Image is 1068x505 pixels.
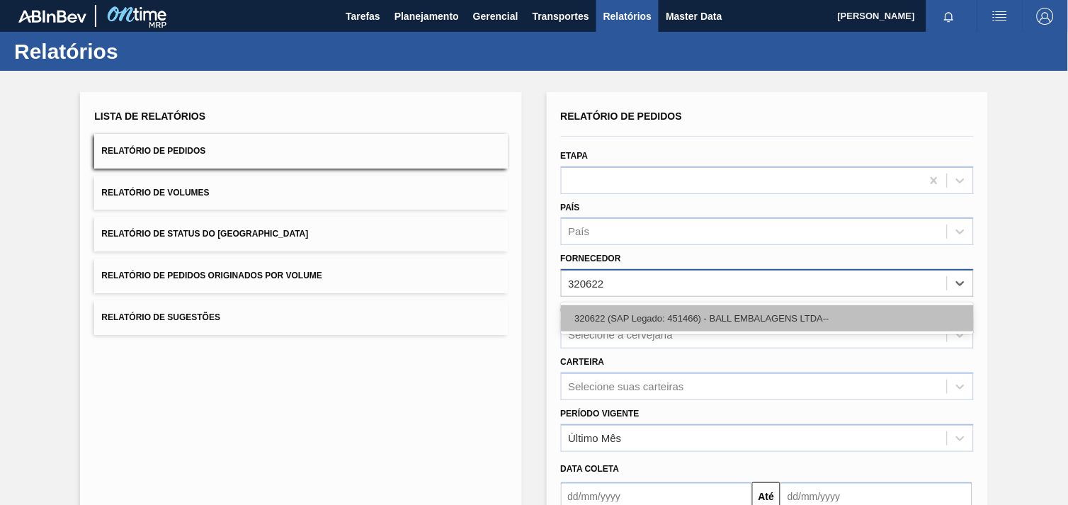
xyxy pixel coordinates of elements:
img: TNhmsLtSVTkK8tSr43FrP2fwEKptu5GPRR3wAAAABJRU5ErkJggg== [18,10,86,23]
span: Relatório de Status do [GEOGRAPHIC_DATA] [101,229,308,239]
span: Relatório de Volumes [101,188,209,198]
label: País [561,203,580,212]
span: Planejamento [394,8,459,25]
label: Fornecedor [561,254,621,263]
span: Relatório de Sugestões [101,312,220,322]
span: Relatório de Pedidos Originados por Volume [101,271,322,280]
div: País [569,226,590,238]
span: Tarefas [346,8,380,25]
span: Transportes [533,8,589,25]
button: Relatório de Pedidos [94,134,507,169]
span: Master Data [666,8,722,25]
button: Relatório de Status do [GEOGRAPHIC_DATA] [94,217,507,251]
img: Logout [1037,8,1054,25]
button: Relatório de Volumes [94,176,507,210]
label: Carteira [561,357,605,367]
span: Relatório de Pedidos [561,110,683,122]
span: Relatórios [603,8,652,25]
span: Data coleta [561,464,620,474]
button: Relatório de Sugestões [94,300,507,335]
div: 320622 (SAP Legado: 451466) - BALL EMBALAGENS LTDA-- [561,305,974,331]
h1: Relatórios [14,43,266,59]
div: Selecione a cervejaria [569,329,674,341]
span: Lista de Relatórios [94,110,205,122]
button: Notificações [926,6,972,26]
button: Relatório de Pedidos Originados por Volume [94,259,507,293]
label: Etapa [561,151,589,161]
span: Relatório de Pedidos [101,146,205,156]
img: userActions [992,8,1009,25]
div: Selecione suas carteiras [569,380,684,392]
div: Último Mês [569,432,622,444]
span: Gerencial [473,8,518,25]
label: Período Vigente [561,409,640,419]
